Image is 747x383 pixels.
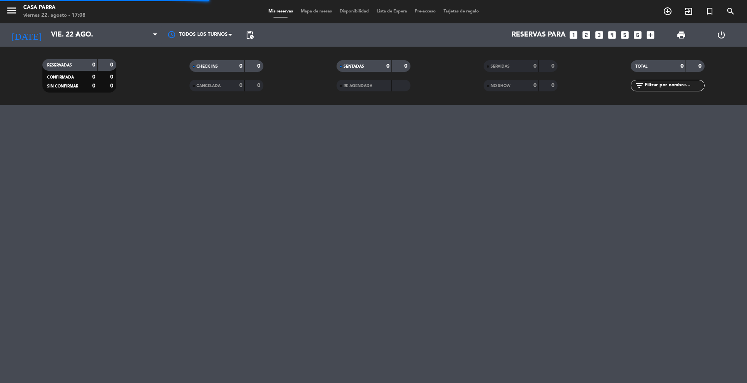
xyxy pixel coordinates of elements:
[47,75,74,79] span: CONFIRMADA
[726,7,735,16] i: search
[92,83,95,89] strong: 0
[701,23,741,47] div: LOG OUT
[440,9,483,14] span: Tarjetas de regalo
[6,26,47,44] i: [DATE]
[581,30,591,40] i: looks_two
[6,5,18,16] i: menu
[705,7,714,16] i: turned_in_not
[257,63,262,69] strong: 0
[698,63,703,69] strong: 0
[239,63,242,69] strong: 0
[635,81,644,90] i: filter_list
[344,65,364,68] span: SENTADAS
[245,30,254,40] span: pending_actions
[533,83,537,88] strong: 0
[620,30,630,40] i: looks_5
[47,84,78,88] span: SIN CONFIRMAR
[533,63,537,69] strong: 0
[491,84,510,88] span: NO SHOW
[196,65,218,68] span: CHECK INS
[92,62,95,68] strong: 0
[635,65,647,68] span: TOTAL
[677,30,686,40] span: print
[23,4,86,12] div: Casa Parra
[297,9,336,14] span: Mapa de mesas
[23,12,86,19] div: viernes 22. agosto - 17:08
[680,63,684,69] strong: 0
[72,30,82,40] i: arrow_drop_down
[594,30,604,40] i: looks_3
[551,83,556,88] strong: 0
[717,30,726,40] i: power_settings_new
[491,65,510,68] span: SERVIDAS
[257,83,262,88] strong: 0
[663,7,672,16] i: add_circle_outline
[411,9,440,14] span: Pre-acceso
[110,83,115,89] strong: 0
[265,9,297,14] span: Mis reservas
[6,5,18,19] button: menu
[344,84,372,88] span: RE AGENDADA
[92,74,95,80] strong: 0
[336,9,373,14] span: Disponibilidad
[110,62,115,68] strong: 0
[404,63,409,69] strong: 0
[196,84,221,88] span: CANCELADA
[110,74,115,80] strong: 0
[386,63,389,69] strong: 0
[239,83,242,88] strong: 0
[644,81,704,90] input: Filtrar por nombre...
[551,63,556,69] strong: 0
[47,63,72,67] span: RESERVADAS
[684,7,693,16] i: exit_to_app
[607,30,617,40] i: looks_4
[512,31,566,39] span: Reservas para
[633,30,643,40] i: looks_6
[645,30,656,40] i: add_box
[568,30,579,40] i: looks_one
[373,9,411,14] span: Lista de Espera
